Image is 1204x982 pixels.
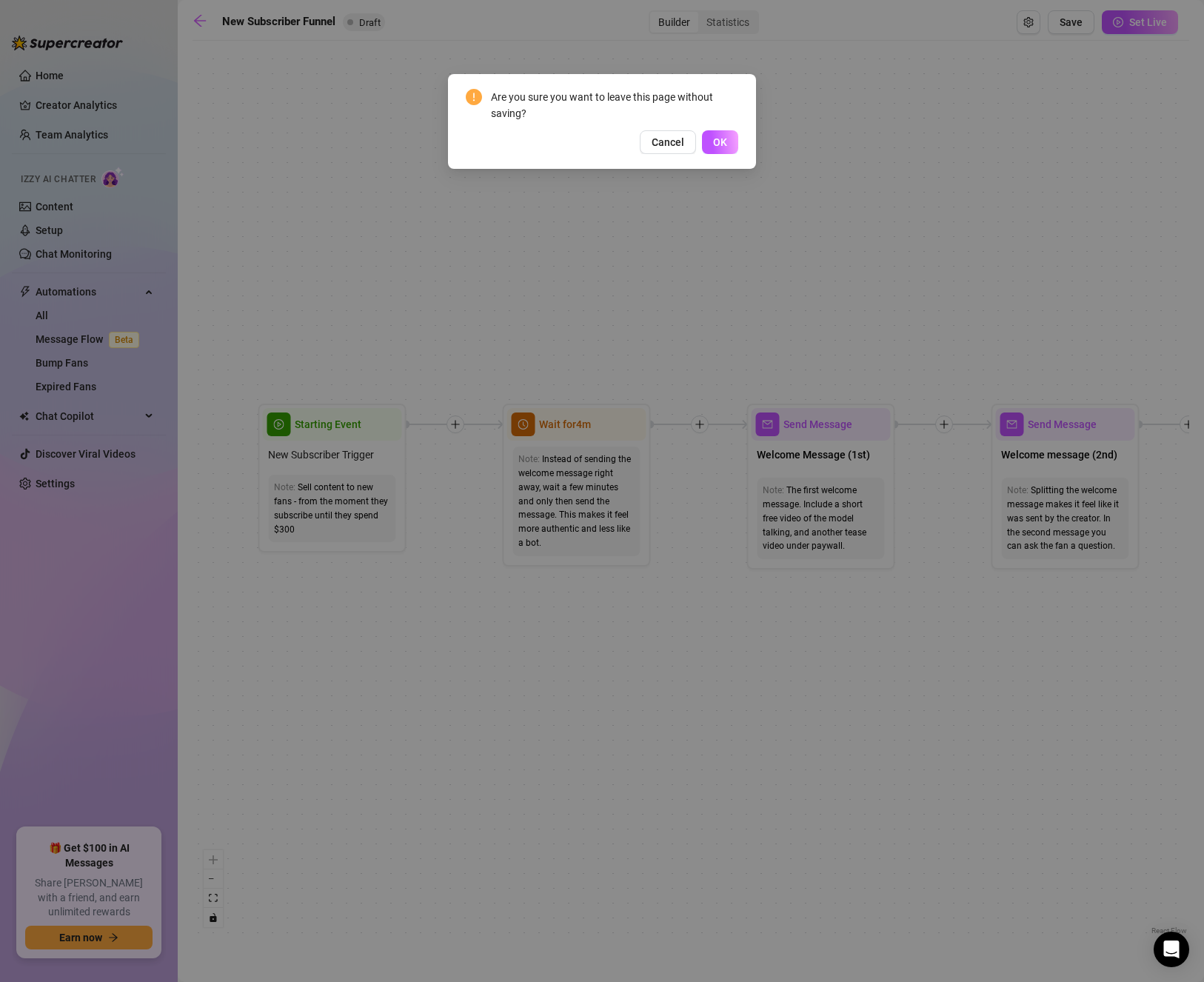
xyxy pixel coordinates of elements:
button: OK [702,130,738,154]
span: exclamation-circle [466,89,482,105]
span: Cancel [652,136,684,148]
button: Cancel [640,130,696,154]
div: Open Intercom Messenger [1154,932,1189,967]
span: OK [713,136,727,148]
div: Are you sure you want to leave this page without saving? [491,89,738,121]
